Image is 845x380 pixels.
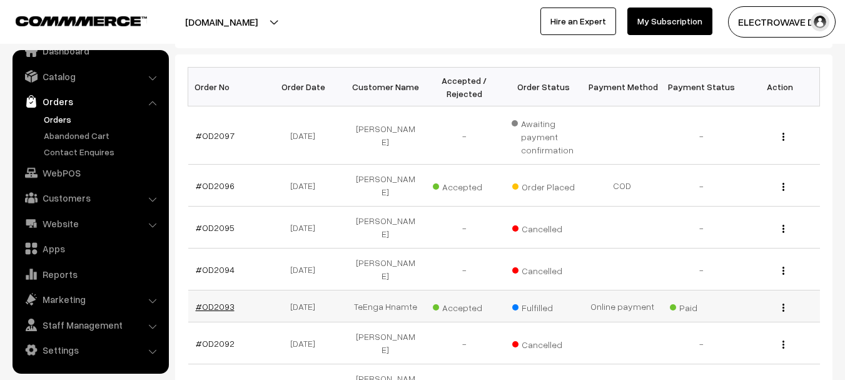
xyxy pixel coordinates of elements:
a: WebPOS [16,162,164,184]
th: Order Date [267,68,346,106]
a: #OD2092 [196,338,235,349]
span: Cancelled [512,219,575,235]
span: Paid [670,298,732,314]
img: Menu [782,304,784,312]
a: Contact Enquires [41,145,164,158]
td: - [662,106,741,165]
img: Menu [782,225,784,233]
td: [PERSON_NAME] [346,165,425,207]
span: Order Placed [512,177,575,193]
a: Settings [16,339,164,361]
img: Menu [782,341,784,349]
th: Accepted / Rejected [425,68,503,106]
img: user [811,13,829,31]
span: Fulfilled [512,298,575,314]
td: [DATE] [267,290,346,322]
a: My Subscription [627,8,712,35]
a: Website [16,212,164,235]
th: Payment Status [662,68,741,106]
button: [DOMAIN_NAME] [141,6,301,38]
a: Reports [16,263,164,285]
a: Hire an Expert [540,8,616,35]
img: COMMMERCE [16,16,147,26]
td: COD [583,165,662,207]
a: Catalog [16,65,164,88]
td: [DATE] [267,249,346,290]
span: Cancelled [512,335,575,351]
a: Customers [16,187,164,209]
a: Staff Management [16,314,164,336]
a: #OD2093 [196,301,235,312]
td: - [425,322,503,364]
td: [PERSON_NAME] [346,249,425,290]
button: ELECTROWAVE DE… [728,6,836,38]
th: Action [741,68,819,106]
a: #OD2097 [196,130,235,141]
th: Order Status [504,68,583,106]
td: [DATE] [267,207,346,249]
a: Apps [16,237,164,260]
span: Awaiting payment confirmation [512,114,575,157]
td: - [425,106,503,165]
td: TeEnga Hnamte [346,290,425,322]
span: Accepted [433,298,495,314]
td: - [425,207,503,249]
td: - [662,249,741,290]
td: [DATE] [267,165,346,207]
td: - [425,249,503,290]
td: [PERSON_NAME] [346,207,425,249]
td: [PERSON_NAME] [346,322,425,364]
td: [DATE] [267,322,346,364]
a: Orders [16,90,164,113]
img: Menu [782,267,784,275]
td: - [662,322,741,364]
th: Customer Name [346,68,425,106]
a: Abandoned Cart [41,129,164,142]
td: [PERSON_NAME] [346,106,425,165]
th: Payment Method [583,68,662,106]
td: - [662,207,741,249]
span: Accepted [433,177,495,193]
td: Online payment [583,290,662,322]
a: #OD2096 [196,180,235,191]
a: COMMMERCE [16,13,125,28]
a: Marketing [16,288,164,311]
span: Cancelled [512,261,575,277]
td: [DATE] [267,106,346,165]
a: Dashboard [16,39,164,62]
a: #OD2095 [196,222,235,233]
th: Order No [188,68,267,106]
a: Orders [41,113,164,126]
a: #OD2094 [196,264,235,275]
td: - [662,165,741,207]
img: Menu [782,183,784,191]
img: Menu [782,133,784,141]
